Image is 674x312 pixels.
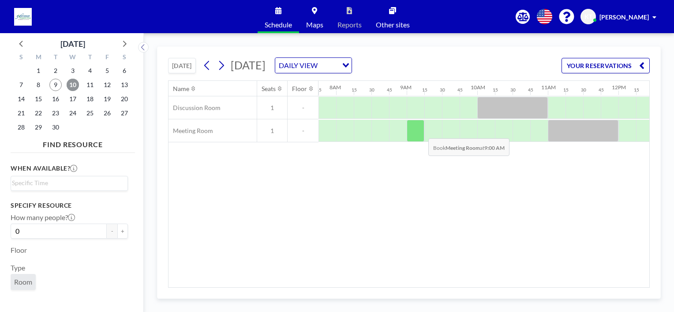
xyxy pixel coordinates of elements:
[422,87,427,93] div: 15
[49,79,62,91] span: Tuesday, September 9, 2025
[32,121,45,133] span: Monday, September 29, 2025
[541,84,556,91] div: 11AM
[84,65,96,77] span: Thursday, September 4, 2025
[231,58,266,72] span: [DATE]
[337,21,362,28] span: Reports
[599,13,649,21] span: [PERSON_NAME]
[98,52,116,64] div: F
[101,93,113,105] span: Friday, September 19, 2025
[634,87,639,93] div: 15
[369,87,374,93] div: 30
[440,87,445,93] div: 30
[81,52,98,64] div: T
[67,65,79,77] span: Wednesday, September 3, 2025
[11,202,128,209] h3: Specify resource
[484,145,505,151] b: 9:00 AM
[352,87,357,93] div: 15
[288,104,318,112] span: -
[528,87,533,93] div: 45
[257,104,287,112] span: 1
[493,87,498,93] div: 15
[168,58,196,73] button: [DATE]
[15,93,27,105] span: Sunday, September 14, 2025
[428,138,509,156] span: Book at
[288,127,318,135] span: -
[64,52,82,64] div: W
[67,79,79,91] span: Wednesday, September 10, 2025
[581,87,586,93] div: 30
[47,52,64,64] div: T
[118,79,131,91] span: Saturday, September 13, 2025
[584,13,592,21] span: KT
[173,85,189,93] div: Name
[14,8,32,26] img: organization-logo
[12,178,123,188] input: Search for option
[387,87,392,93] div: 45
[262,85,276,93] div: Seats
[457,87,463,93] div: 45
[446,145,480,151] b: Meeting Room
[563,87,569,93] div: 15
[101,107,113,119] span: Friday, September 26, 2025
[168,104,221,112] span: Discussion Room
[11,137,135,149] h4: FIND RESOURCE
[306,21,323,28] span: Maps
[11,246,27,255] label: Floor
[292,85,307,93] div: Floor
[15,107,27,119] span: Sunday, September 21, 2025
[562,58,650,73] button: YOUR RESERVATIONS
[257,127,287,135] span: 1
[11,176,127,190] div: Search for option
[84,107,96,119] span: Thursday, September 25, 2025
[612,84,626,91] div: 12PM
[49,121,62,133] span: Tuesday, September 30, 2025
[49,107,62,119] span: Tuesday, September 23, 2025
[316,87,322,93] div: 45
[471,84,485,91] div: 10AM
[15,79,27,91] span: Sunday, September 7, 2025
[32,107,45,119] span: Monday, September 22, 2025
[599,87,604,93] div: 45
[49,65,62,77] span: Tuesday, September 2, 2025
[168,127,213,135] span: Meeting Room
[60,38,85,50] div: [DATE]
[265,21,292,28] span: Schedule
[13,52,30,64] div: S
[67,107,79,119] span: Wednesday, September 24, 2025
[49,93,62,105] span: Tuesday, September 16, 2025
[376,21,410,28] span: Other sites
[11,263,25,272] label: Type
[118,65,131,77] span: Saturday, September 6, 2025
[275,58,352,73] div: Search for option
[30,52,47,64] div: M
[32,79,45,91] span: Monday, September 8, 2025
[32,65,45,77] span: Monday, September 1, 2025
[330,84,341,91] div: 8AM
[14,278,32,286] span: Room
[101,79,113,91] span: Friday, September 12, 2025
[84,93,96,105] span: Thursday, September 18, 2025
[116,52,133,64] div: S
[400,84,412,91] div: 9AM
[510,87,516,93] div: 30
[11,213,75,222] label: How many people?
[320,60,337,71] input: Search for option
[67,93,79,105] span: Wednesday, September 17, 2025
[277,60,319,71] span: DAILY VIEW
[117,224,128,239] button: +
[84,79,96,91] span: Thursday, September 11, 2025
[118,93,131,105] span: Saturday, September 20, 2025
[118,107,131,119] span: Saturday, September 27, 2025
[32,93,45,105] span: Monday, September 15, 2025
[107,224,117,239] button: -
[15,121,27,133] span: Sunday, September 28, 2025
[101,65,113,77] span: Friday, September 5, 2025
